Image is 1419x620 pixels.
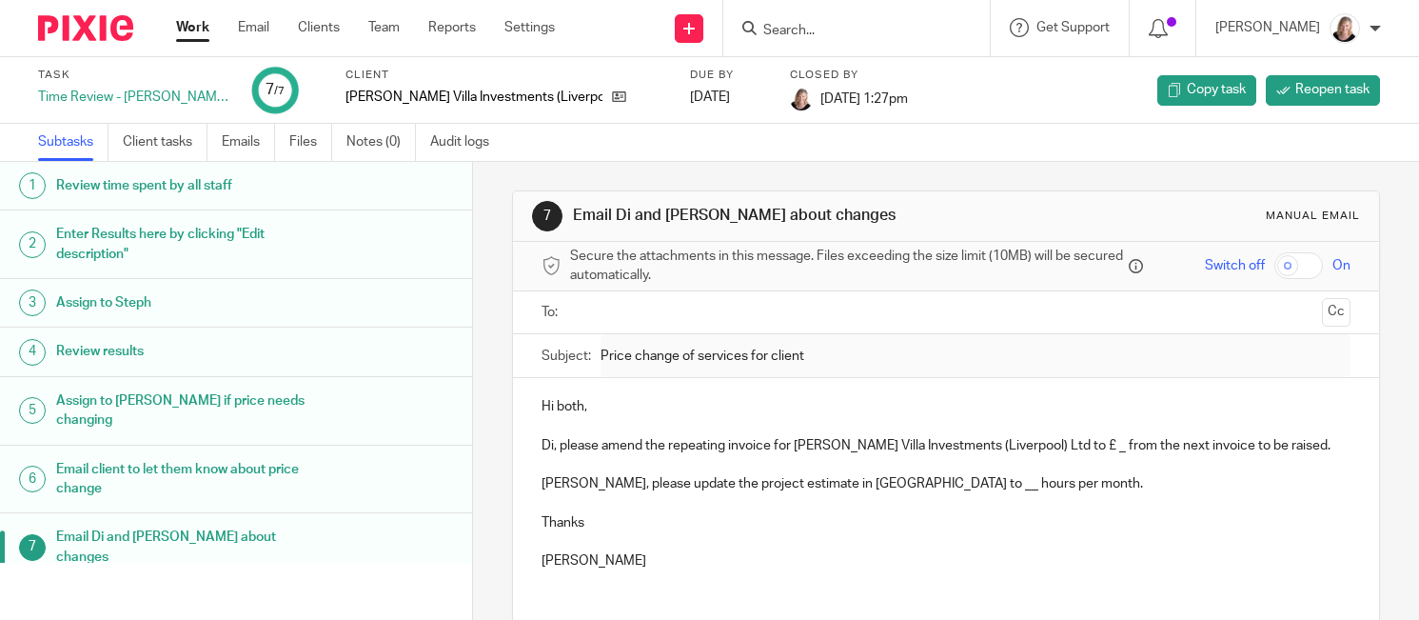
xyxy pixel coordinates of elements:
[570,247,1124,286] span: Secure the attachments in this message. Files exceeding the size limit (10MB) will be secured aut...
[222,124,275,161] a: Emails
[56,523,321,571] h1: Email Di and [PERSON_NAME] about changes
[56,455,321,504] h1: Email client to let them know about price change
[368,18,400,37] a: Team
[1295,80,1370,99] span: Reopen task
[38,124,108,161] a: Subtasks
[56,387,321,435] h1: Assign to [PERSON_NAME] if price needs changing
[1266,209,1360,224] div: Manual email
[542,347,591,366] label: Subject:
[761,23,933,40] input: Search
[542,513,1350,532] p: Thanks
[1322,298,1350,327] button: Cc
[690,68,766,83] label: Due by
[289,124,332,161] a: Files
[19,339,46,366] div: 4
[1036,21,1110,34] span: Get Support
[19,290,46,316] div: 3
[1215,18,1320,37] p: [PERSON_NAME]
[176,18,209,37] a: Work
[542,397,1350,416] p: Hi both,
[38,88,228,107] div: Time Review - [PERSON_NAME] Villa Investments (Liverpool) Ltd - one off
[238,18,269,37] a: Email
[346,124,416,161] a: Notes (0)
[38,15,133,41] img: Pixie
[19,466,46,492] div: 6
[790,68,908,83] label: Closed by
[573,206,987,226] h1: Email Di and [PERSON_NAME] about changes
[56,220,321,269] h1: Enter Results here by clicking "Edit description"
[56,171,321,200] h1: Review time spent by all staff
[532,201,562,231] div: 7
[19,172,46,199] div: 1
[428,18,476,37] a: Reports
[1330,13,1360,44] img: K%20Garrattley%20headshot%20black%20top%20cropped.jpg
[123,124,207,161] a: Client tasks
[690,88,766,107] div: [DATE]
[790,88,813,110] img: K%20Garrattley%20headshot%20black%20top%20cropped.jpg
[542,474,1350,493] p: [PERSON_NAME], please update the project estimate in [GEOGRAPHIC_DATA] to __ hours per month.
[1187,80,1246,99] span: Copy task
[274,86,285,96] small: /7
[542,436,1350,455] p: Di, please amend the repeating invoice for [PERSON_NAME] Villa Investments (Liverpool) Ltd to £ _...
[38,68,228,83] label: Task
[820,91,908,105] span: [DATE] 1:27pm
[19,534,46,561] div: 7
[513,378,1378,585] div: To enrich screen reader interactions, please activate Accessibility in Grammarly extension settings
[56,289,321,317] h1: Assign to Steph
[542,303,562,322] label: To:
[19,397,46,424] div: 5
[1205,256,1265,275] span: Switch off
[542,551,1350,570] p: [PERSON_NAME]
[298,18,340,37] a: Clients
[430,124,503,161] a: Audit logs
[1157,75,1256,106] a: Copy task
[504,18,555,37] a: Settings
[1266,75,1380,106] a: Reopen task
[345,68,666,83] label: Client
[1332,256,1350,275] span: On
[56,337,321,366] h1: Review results
[19,231,46,258] div: 2
[266,79,285,101] div: 7
[345,88,602,107] p: [PERSON_NAME] Villa Investments (Liverpool) Ltd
